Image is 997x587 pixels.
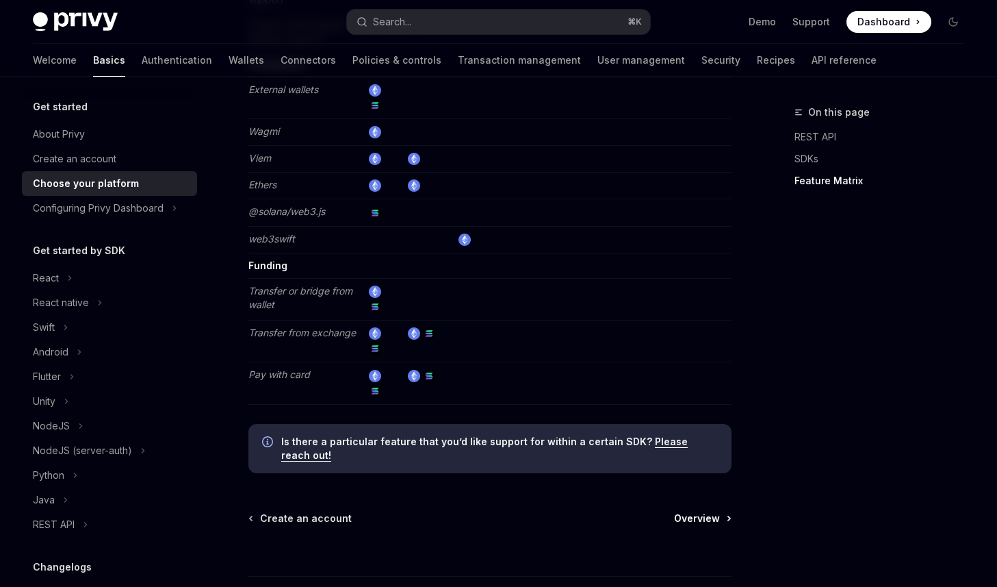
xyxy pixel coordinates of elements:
[369,126,381,138] img: ethereum.png
[33,126,85,142] div: About Privy
[281,436,652,447] strong: Is there a particular feature that you’d like support for within a certain SDK?
[33,151,116,167] div: Create an account
[142,44,212,77] a: Authentication
[33,44,77,77] a: Welcome
[22,266,197,290] button: React
[794,126,975,148] a: REST API
[22,122,197,147] a: About Privy
[22,171,197,196] a: Choose your platform
[33,319,55,336] div: Swift
[248,260,287,271] strong: Funding
[33,270,59,286] div: React
[22,196,197,221] button: Configuring Privy Dashboard
[33,295,89,311] div: React native
[22,438,197,463] button: NodeJS (server-auth)
[423,327,435,340] img: solana.png
[33,492,55,508] div: Java
[248,125,279,137] em: Wagmi
[248,152,271,164] em: Viem
[352,44,441,77] a: Policies & controls
[22,512,197,537] button: REST API
[33,442,132,459] div: NodeJS (server-auth)
[408,327,420,340] img: ethereum.png
[369,385,381,397] img: solana.png
[942,11,964,33] button: Toggle dark mode
[262,436,276,450] svg: Info
[369,153,381,165] img: ethereum.png
[792,15,830,29] a: Support
[458,234,471,246] img: ethereum.png
[22,488,197,512] button: Java
[33,242,125,259] h5: Get started by SDK
[229,44,264,77] a: Wallets
[33,559,92,575] h5: Changelogs
[33,369,61,385] div: Flutter
[369,342,381,355] img: solana.png
[281,44,336,77] a: Connectors
[458,44,581,77] a: Transaction management
[369,286,381,298] img: ethereum.png
[260,512,352,525] span: Create an account
[757,44,795,77] a: Recipes
[812,44,877,77] a: API reference
[369,207,381,219] img: solana.png
[369,179,381,192] img: ethereum.png
[22,463,197,488] button: Python
[794,170,975,192] a: Feature Matrix
[22,414,197,438] button: NodeJS
[369,301,381,313] img: solana.png
[248,233,295,245] em: web3swift
[33,344,68,360] div: Android
[423,370,435,382] img: solana.png
[369,370,381,382] img: ethereum.png
[794,148,975,170] a: SDKs
[33,175,139,192] div: Choose your platform
[857,15,910,29] span: Dashboard
[248,285,352,310] em: Transfer or bridge from wallet
[248,84,318,95] em: External wallets
[597,44,685,77] a: User management
[22,290,197,315] button: React native
[281,436,688,462] a: Please reach out!
[846,11,931,33] a: Dashboard
[33,393,55,410] div: Unity
[373,14,411,30] div: Search...
[408,370,420,382] img: ethereum.png
[248,327,356,338] em: Transfer from exchange
[22,389,197,414] button: Unity
[22,364,197,389] button: Flutter
[369,84,381,97] img: ethereum.png
[808,104,870,121] span: On this page
[22,315,197,340] button: Swift
[250,512,352,525] a: Create an account
[369,99,381,112] img: solana.png
[674,512,720,525] span: Overview
[248,179,276,190] em: Ethers
[674,512,730,525] a: Overview
[33,467,64,484] div: Python
[627,16,642,27] span: ⌘ K
[408,153,420,165] img: ethereum.png
[22,147,197,171] a: Create an account
[248,369,310,380] em: Pay with card
[33,516,75,533] div: REST API
[408,179,420,192] img: ethereum.png
[347,10,650,34] button: Search...⌘K
[248,205,325,217] em: @solana/web3.js
[22,340,197,364] button: Android
[749,15,776,29] a: Demo
[33,12,118,32] img: dark logo
[33,200,164,216] div: Configuring Privy Dashboard
[33,418,70,434] div: NodeJS
[33,99,88,115] h5: Get started
[93,44,125,77] a: Basics
[369,327,381,340] img: ethereum.png
[701,44,740,77] a: Security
